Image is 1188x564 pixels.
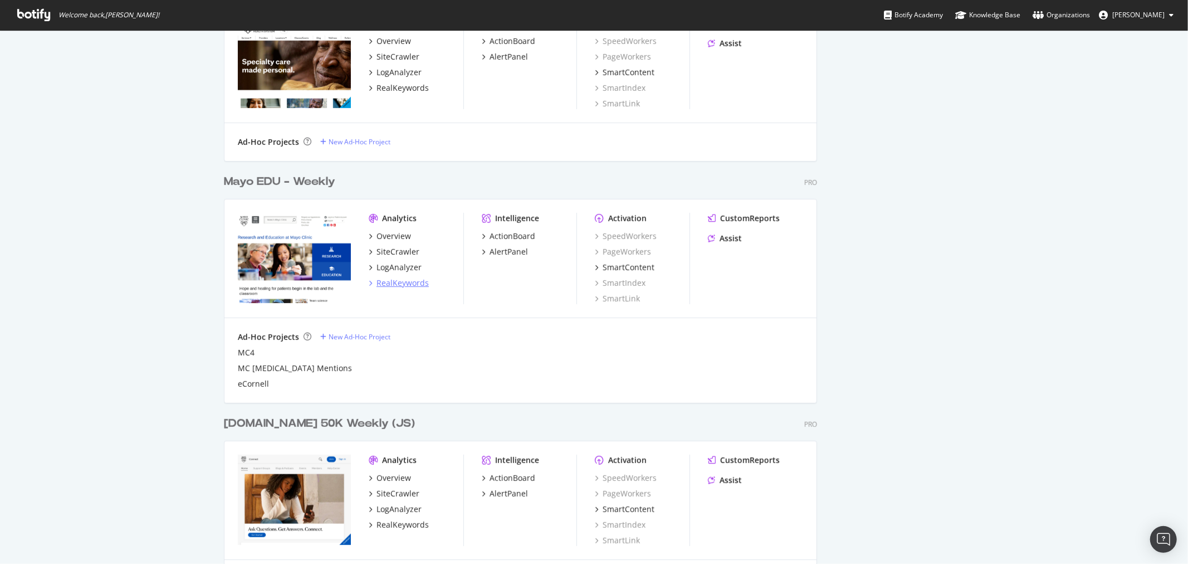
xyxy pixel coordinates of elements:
[495,455,539,466] div: Intelligence
[595,473,657,484] a: SpeedWorkers
[603,262,654,273] div: SmartContent
[490,473,535,484] div: ActionBoard
[490,51,528,62] div: AlertPanel
[238,455,351,545] img: connect.mayoclinic.org
[377,278,429,289] div: RealKeywords
[595,51,651,62] a: PageWorkers
[595,262,654,273] a: SmartContent
[58,11,159,20] span: Welcome back, [PERSON_NAME] !
[595,67,654,78] a: SmartContent
[595,519,646,531] div: SmartIndex
[482,473,535,484] a: ActionBoard
[595,488,651,499] a: PageWorkers
[377,231,411,242] div: Overview
[377,67,422,78] div: LogAnalyzer
[495,213,539,224] div: Intelligence
[720,475,742,486] div: Assist
[369,519,429,531] a: RealKeywords
[369,488,419,499] a: SiteCrawler
[708,38,742,49] a: Assist
[595,36,657,47] a: SpeedWorkers
[1090,6,1182,24] button: [PERSON_NAME]
[238,347,255,358] a: MC4
[595,82,646,94] div: SmartIndex
[238,213,351,303] img: mayo.edu
[369,231,411,242] a: Overview
[224,416,415,432] div: [DOMAIN_NAME] 50K Weekly (JS)
[482,36,535,47] a: ActionBoard
[884,9,943,21] div: Botify Academy
[1033,9,1090,21] div: Organizations
[804,178,817,187] div: Pro
[369,504,422,515] a: LogAnalyzer
[329,332,390,342] div: New Ad-Hoc Project
[708,475,742,486] a: Assist
[329,137,390,147] div: New Ad-Hoc Project
[595,293,640,304] div: SmartLink
[238,378,269,390] a: eCornell
[238,363,352,374] a: MC [MEDICAL_DATA] Mentions
[608,455,647,466] div: Activation
[1112,10,1165,20] span: Jose Fausto Martinez
[720,213,780,224] div: CustomReports
[595,246,651,257] a: PageWorkers
[369,82,429,94] a: RealKeywords
[369,51,419,62] a: SiteCrawler
[377,488,419,499] div: SiteCrawler
[708,455,780,466] a: CustomReports
[238,332,299,343] div: Ad-Hoc Projects
[490,488,528,499] div: AlertPanel
[708,233,742,244] a: Assist
[490,246,528,257] div: AlertPanel
[720,455,780,466] div: CustomReports
[377,519,429,531] div: RealKeywords
[238,18,351,108] img: mayoclinichealthsystem.org
[595,231,657,242] a: SpeedWorkers
[482,488,528,499] a: AlertPanel
[720,233,742,244] div: Assist
[490,36,535,47] div: ActionBoard
[595,535,640,546] a: SmartLink
[720,38,742,49] div: Assist
[369,36,411,47] a: Overview
[377,51,419,62] div: SiteCrawler
[608,213,647,224] div: Activation
[224,174,335,190] div: Mayo EDU - Weekly
[603,504,654,515] div: SmartContent
[377,36,411,47] div: Overview
[369,67,422,78] a: LogAnalyzer
[369,473,411,484] a: Overview
[382,455,417,466] div: Analytics
[482,246,528,257] a: AlertPanel
[377,246,419,257] div: SiteCrawler
[377,262,422,273] div: LogAnalyzer
[482,231,535,242] a: ActionBoard
[377,504,422,515] div: LogAnalyzer
[595,98,640,109] a: SmartLink
[320,137,390,147] a: New Ad-Hoc Project
[708,213,780,224] a: CustomReports
[804,420,817,429] div: Pro
[369,246,419,257] a: SiteCrawler
[320,332,390,342] a: New Ad-Hoc Project
[603,67,654,78] div: SmartContent
[224,174,340,190] a: Mayo EDU - Weekly
[595,504,654,515] a: SmartContent
[369,278,429,289] a: RealKeywords
[238,137,299,148] div: Ad-Hoc Projects
[490,231,535,242] div: ActionBoard
[377,82,429,94] div: RealKeywords
[224,416,419,432] a: [DOMAIN_NAME] 50K Weekly (JS)
[369,262,422,273] a: LogAnalyzer
[595,278,646,289] a: SmartIndex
